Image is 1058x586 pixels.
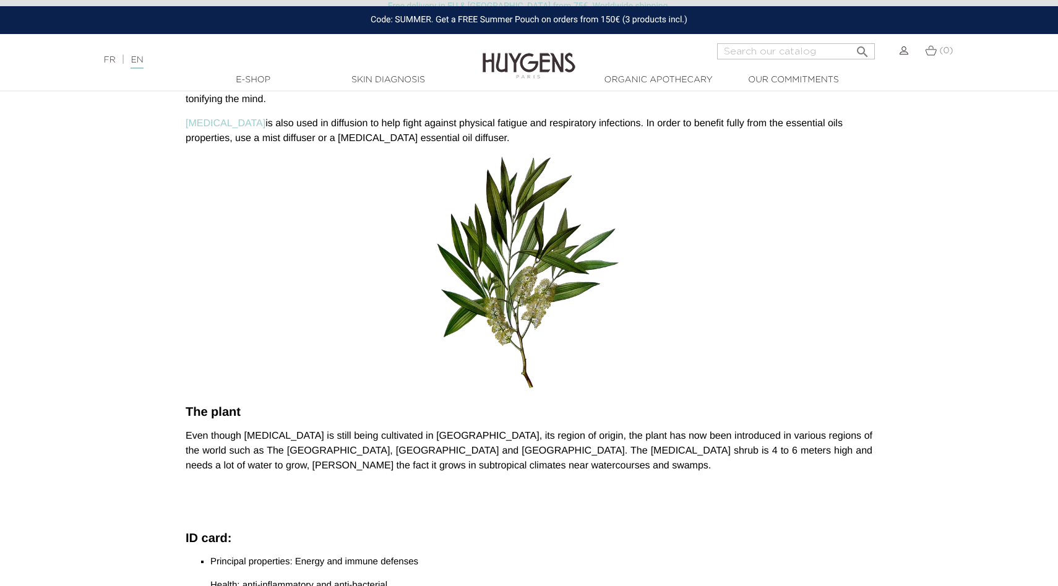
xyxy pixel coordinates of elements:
[97,53,431,67] div: |
[717,43,875,59] input: Search
[436,155,622,395] img: arbre-%C3%A0-th%C3%A9.png
[186,405,241,419] strong: The plant
[596,74,720,87] a: Organic Apothecary
[855,41,870,56] i: 
[851,40,874,56] button: 
[939,46,953,55] span: (0)
[731,74,855,87] a: Our commitments
[186,118,265,129] a: [MEDICAL_DATA]
[186,509,333,519] span: melaleuca alternifolia essential oil
[103,56,115,64] a: FR
[186,116,872,146] p: is also used in diffusion to help fight against physical fatigue and respiratory infections. In o...
[326,74,450,87] a: Skin Diagnosis
[186,485,265,495] span: [MEDICAL_DATA]
[210,555,872,569] li: Principal properties: Energy and immune defenses
[131,56,143,69] a: EN
[186,532,231,545] strong: ID card:
[483,33,575,80] img: Huygens
[191,74,315,87] a: E-Shop
[186,429,872,473] p: Even though [MEDICAL_DATA] is still being cultivated in [GEOGRAPHIC_DATA], its region of origin, ...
